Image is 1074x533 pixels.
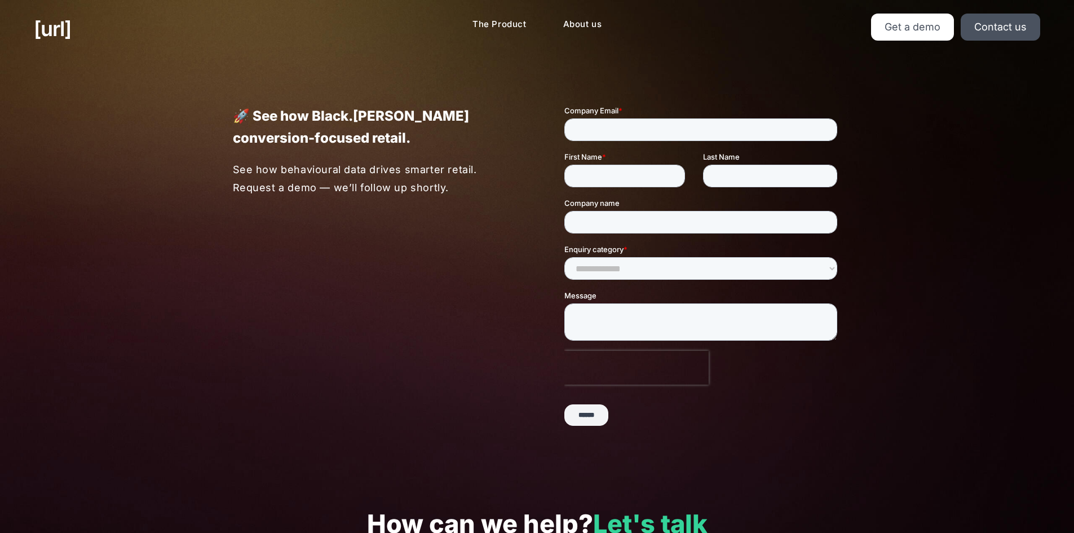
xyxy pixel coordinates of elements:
[233,161,511,196] p: See how behavioural data drives smarter retail. Request a demo — we’ll follow up shortly.
[871,14,954,41] a: Get a demo
[564,105,842,435] iframe: Form 1
[233,105,510,149] p: 🚀 See how Black.[PERSON_NAME] conversion-focused retail.
[463,14,536,36] a: The Product
[961,14,1040,41] a: Contact us
[34,14,71,44] a: [URL]
[554,14,611,36] a: About us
